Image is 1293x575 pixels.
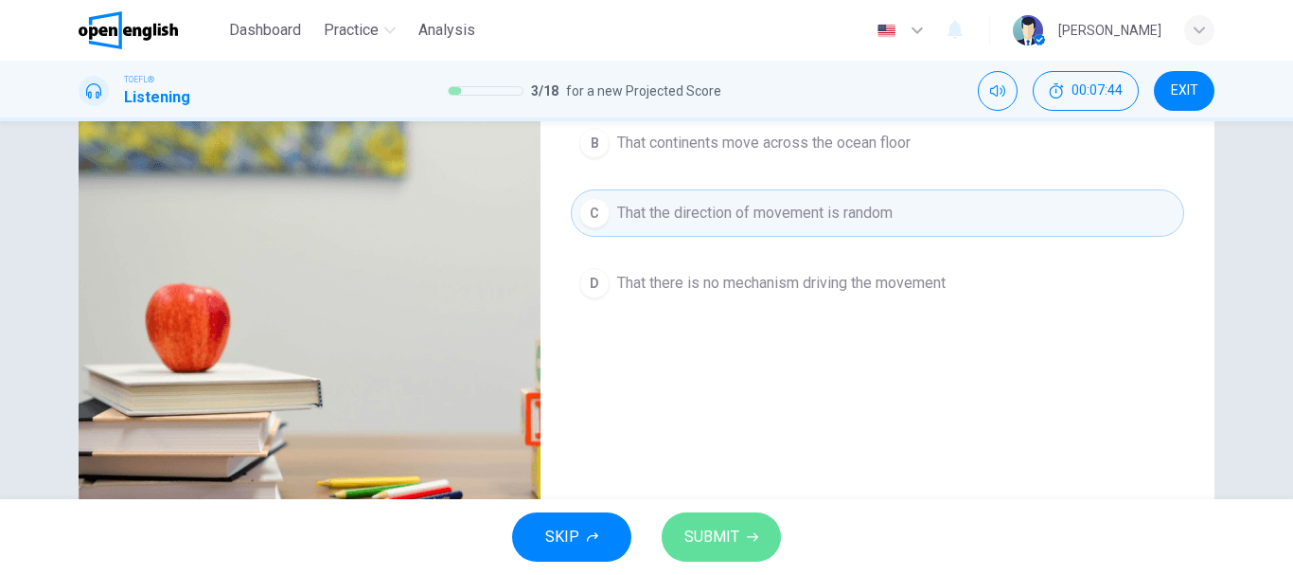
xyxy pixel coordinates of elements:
[531,80,558,102] span: 3 / 18
[124,86,190,109] h1: Listening
[617,272,946,295] span: That there is no mechanism driving the movement
[545,524,579,550] span: SKIP
[579,198,610,228] div: C
[1058,19,1161,42] div: [PERSON_NAME]
[617,132,911,154] span: That continents move across the ocean floor
[579,268,610,298] div: D
[512,512,631,562] button: SKIP
[978,71,1018,111] div: Mute
[418,19,475,42] span: Analysis
[1154,71,1214,111] button: EXIT
[571,260,1184,307] button: DThat there is no mechanism driving the movement
[79,11,221,49] a: OpenEnglish logo
[617,202,893,225] span: That the direction of movement is random
[221,13,309,47] button: Dashboard
[324,19,379,42] span: Practice
[79,95,540,556] img: Listen to this clip about Continental Drift and answer the following questions:
[566,80,721,102] span: for a new Projected Score
[1072,83,1123,99] span: 00:07:44
[124,73,154,86] span: TOEFL®
[571,119,1184,167] button: BThat continents move across the ocean floor
[684,524,739,550] span: SUBMIT
[1033,71,1139,111] button: 00:07:44
[1033,71,1139,111] div: Hide
[579,128,610,158] div: B
[79,11,178,49] img: OpenEnglish logo
[316,13,403,47] button: Practice
[229,19,301,42] span: Dashboard
[1013,15,1043,45] img: Profile picture
[662,512,781,562] button: SUBMIT
[571,189,1184,237] button: CThat the direction of movement is random
[411,13,483,47] button: Analysis
[1171,83,1198,99] span: EXIT
[875,24,898,38] img: en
